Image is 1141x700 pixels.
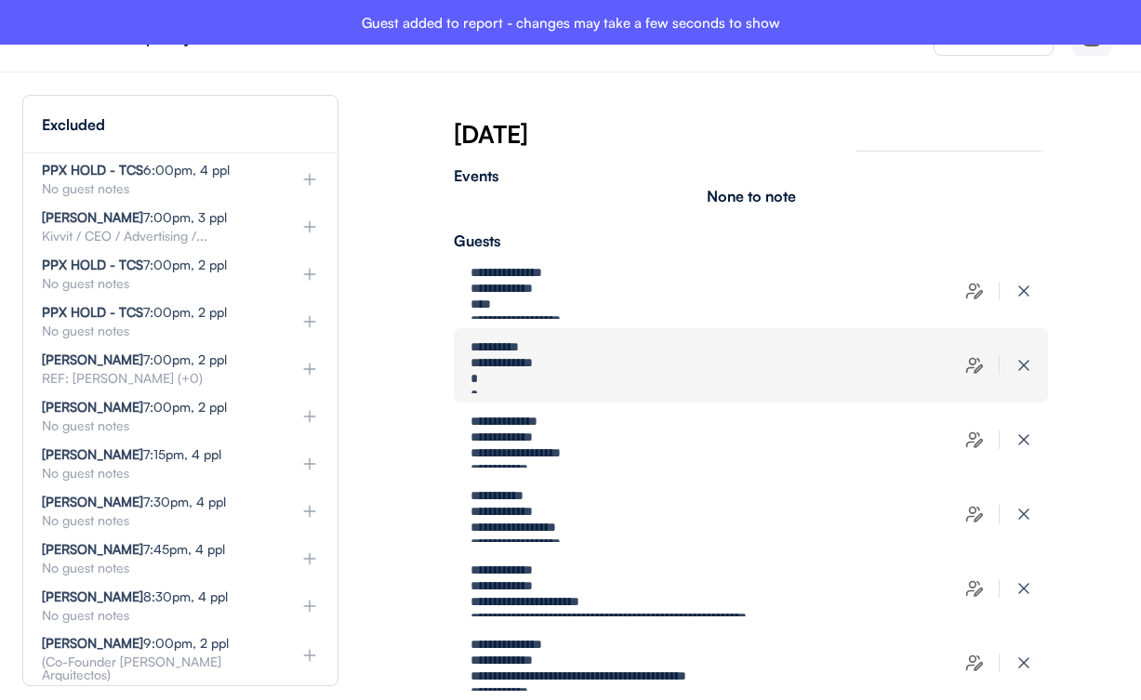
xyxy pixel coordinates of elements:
div: 7:15pm, 4 ppl [42,448,221,461]
img: users-edit.svg [965,505,984,523]
div: Events [454,168,1048,183]
div: [DATE] [454,117,1141,151]
div: (Co-Founder [PERSON_NAME] Arquitectos) [42,655,271,681]
strong: PPX HOLD - TCS [42,162,143,178]
div: No guest notes [42,467,271,480]
div: No guest notes [42,561,271,575]
div: Kivvit / CEO / Advertising /... [42,230,271,243]
img: x-close%20%283%29.svg [1015,654,1033,672]
strong: [PERSON_NAME] [42,351,143,367]
div: No guest notes [42,514,271,527]
strong: [PERSON_NAME] [42,635,143,651]
img: users-edit.svg [965,579,984,598]
div: REF: [PERSON_NAME] (+0) [42,372,271,385]
img: users-edit.svg [965,356,984,375]
img: plus%20%281%29.svg [300,455,319,473]
img: plus%20%281%29.svg [300,646,319,665]
div: 7:00pm, 2 ppl [42,353,227,366]
strong: [PERSON_NAME] [42,399,143,415]
img: plus%20%281%29.svg [300,312,319,331]
div: No guest notes [42,609,271,622]
img: plus%20%281%29.svg [300,407,319,426]
img: plus%20%281%29.svg [300,218,319,236]
img: plus%20%281%29.svg [300,597,319,615]
div: 7:45pm, 4 ppl [42,543,225,556]
img: x-close%20%283%29.svg [1015,356,1033,375]
div: No guest notes [42,277,271,290]
strong: [PERSON_NAME] [42,541,143,557]
div: 6:00pm, 4 ppl [42,164,230,177]
strong: [PERSON_NAME] [42,209,143,225]
div: 9:00pm, 2 ppl [42,637,229,650]
div: Guests [454,233,1048,248]
div: Excluded [42,117,105,132]
img: x-close%20%283%29.svg [1015,505,1033,523]
img: plus%20%281%29.svg [300,549,319,568]
div: None to note [707,189,796,204]
img: x-close%20%283%29.svg [1015,282,1033,300]
img: plus%20%281%29.svg [300,265,319,284]
div: 7:00pm, 2 ppl [42,401,227,414]
div: No guest notes [42,182,271,195]
img: users-edit.svg [965,430,984,449]
div: 7:00pm, 2 ppl [42,258,227,271]
strong: [PERSON_NAME] [42,588,143,604]
img: plus%20%281%29.svg [300,502,319,521]
div: No guest notes [42,324,271,337]
img: x-close%20%283%29.svg [1015,430,1033,449]
img: plus%20%281%29.svg [300,360,319,378]
strong: PPX HOLD - TCS [42,257,143,272]
div: 8:30pm, 4 ppl [42,590,228,603]
div: 7:00pm, 3 ppl [42,211,227,224]
strong: PPX HOLD - TCS [42,304,143,320]
div: No guest notes [42,419,271,432]
img: x-close%20%283%29.svg [1015,579,1033,598]
img: plus%20%281%29.svg [300,170,319,189]
div: 7:30pm, 4 ppl [42,495,226,508]
strong: [PERSON_NAME] [42,494,143,509]
div: 7:00pm, 2 ppl [42,306,227,319]
strong: [PERSON_NAME] [42,446,143,462]
img: users-edit.svg [965,282,984,300]
img: users-edit.svg [965,654,984,672]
